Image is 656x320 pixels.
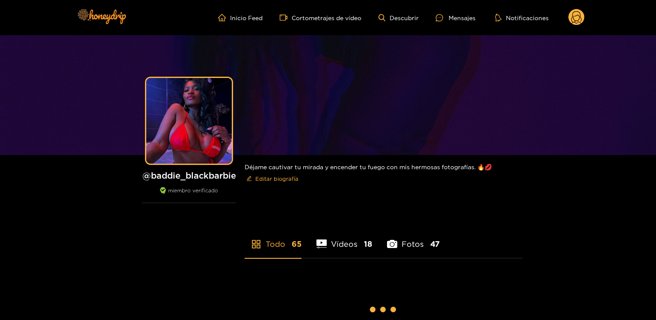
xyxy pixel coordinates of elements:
font: Descubrir [390,15,419,21]
a: Descubrir [378,14,419,21]
font: Notificaciones [506,15,549,21]
a: Cortometrajes de vídeo [280,14,361,21]
span: cámara de vídeo [280,14,292,21]
span: hogar [218,14,230,21]
button: editarEditar biografía [245,172,300,185]
a: Inicio Feed [218,14,263,21]
font: miembro verificado [168,188,218,193]
font: Fotos [402,239,424,248]
font: Todo [266,239,285,248]
font: Editar biografía [255,176,298,182]
span: tienda de aplicaciones [251,239,261,249]
font: Inicio Feed [230,15,263,21]
font: 65 [292,239,301,248]
font: Mensajes [449,15,476,21]
font: 18 [364,239,372,248]
font: Vídeos [331,239,358,248]
span: editar [246,176,252,182]
button: Notificaciones [493,13,551,22]
font: Déjame cautivar tu mirada y encender tu fuego con mis hermosas fotografías. 🔥💋 [245,164,492,170]
font: 47 [430,239,440,248]
font: Cortometrajes de vídeo [292,15,361,21]
font: @baddie_blackbarbie [142,170,236,180]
